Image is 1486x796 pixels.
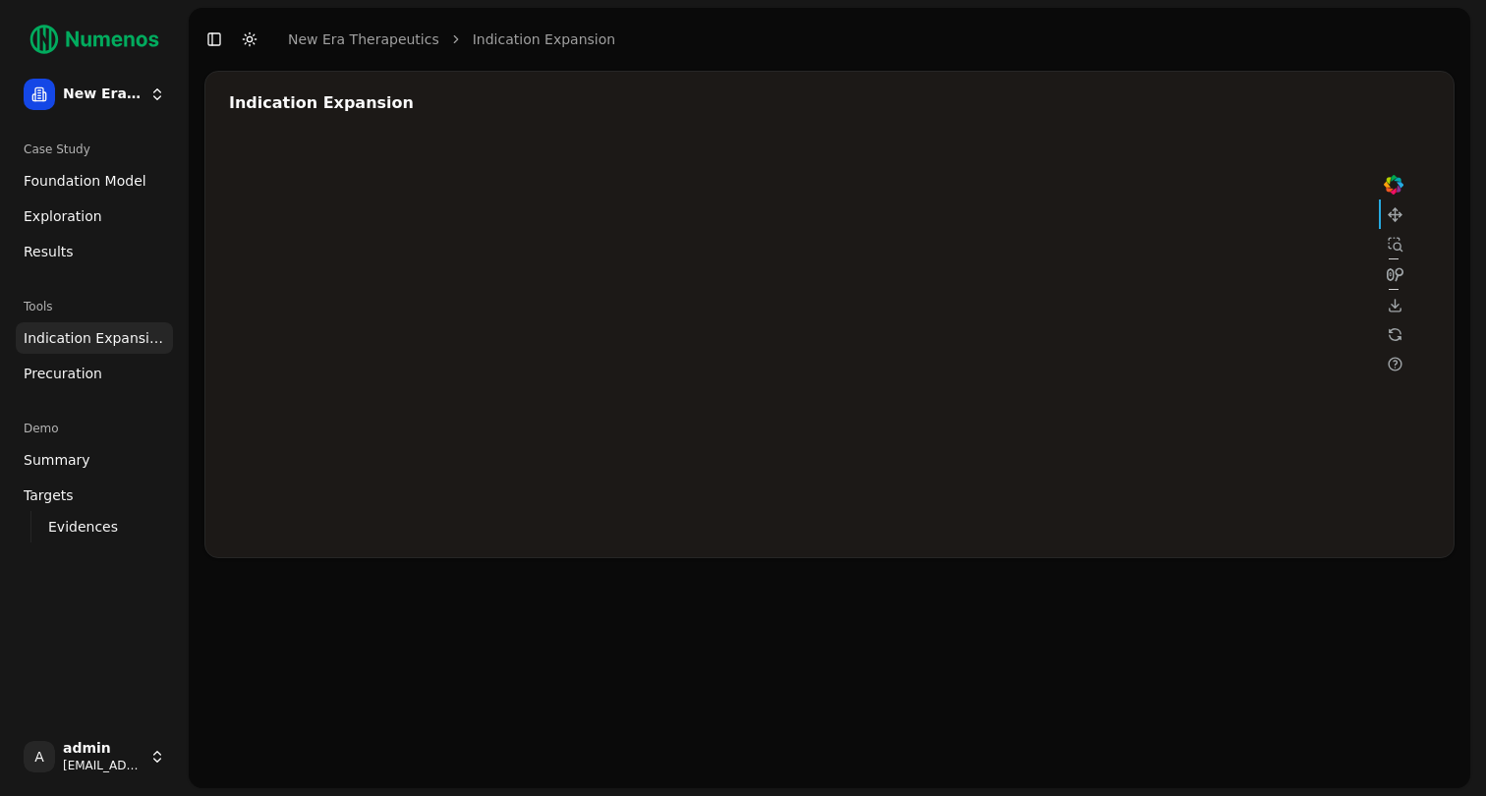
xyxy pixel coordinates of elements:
a: Results [16,236,173,267]
a: Indication Expansion [16,322,173,354]
a: Targets [16,480,173,511]
div: Case Study [16,134,173,165]
span: Evidences [48,517,118,537]
a: Exploration [16,200,173,232]
span: Precuration [24,364,102,383]
button: Aadmin[EMAIL_ADDRESS] [16,733,173,780]
span: [EMAIL_ADDRESS] [63,758,142,773]
div: Tools [16,291,173,322]
img: Numenos [16,16,173,63]
span: Summary [24,450,90,470]
a: Summary [16,444,173,476]
div: Demo [16,413,173,444]
a: Evidences [40,513,149,540]
a: Precuration [16,358,173,389]
span: admin [63,740,142,758]
a: Foundation Model [16,165,173,197]
span: Indication Expansion [24,328,165,348]
div: Indication Expansion [229,95,1430,111]
span: Targets [24,485,74,505]
span: New Era Therapeutics [63,85,142,103]
nav: breadcrumb [288,29,615,49]
span: Foundation Model [24,171,146,191]
a: New Era Therapeutics [288,29,439,49]
span: Exploration [24,206,102,226]
button: New Era Therapeutics [16,71,173,118]
span: A [24,741,55,772]
a: Indication Expansion [473,29,615,49]
span: Results [24,242,74,261]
